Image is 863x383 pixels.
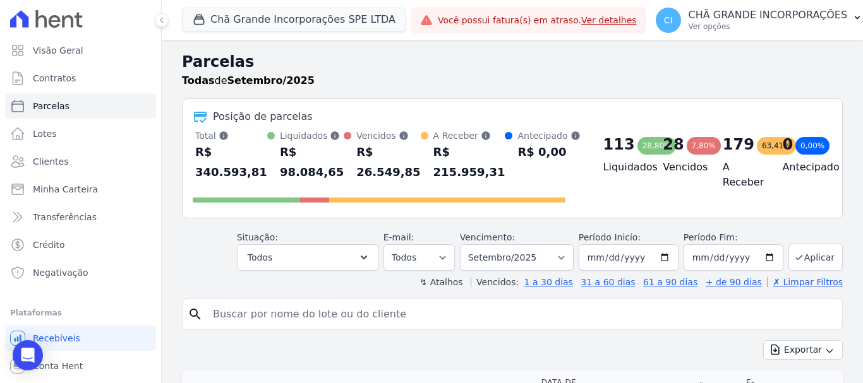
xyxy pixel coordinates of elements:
[13,340,43,370] div: Open Intercom Messenger
[280,142,344,182] div: R$ 98.084,65
[383,232,414,242] label: E-mail:
[248,250,272,265] span: Todos
[581,277,635,287] a: 31 a 60 dias
[33,127,57,140] span: Lotes
[237,232,278,242] label: Situação:
[663,160,703,175] h4: Vencidos
[195,129,267,142] div: Total
[637,137,677,155] div: 28,80%
[689,21,848,32] p: Ver opções
[33,332,80,345] span: Recebíveis
[419,277,462,287] label: ↯ Atalhos
[763,340,843,360] button: Exportar
[603,134,635,155] div: 113
[5,149,156,174] a: Clientes
[788,244,843,271] button: Aplicar
[5,232,156,257] a: Crédito
[33,360,83,372] span: Conta Hent
[433,142,505,182] div: R$ 215.959,31
[579,232,641,242] label: Período Inicío:
[5,93,156,119] a: Parcelas
[684,231,783,244] label: Período Fim:
[5,121,156,146] a: Lotes
[581,15,637,25] a: Ver detalhes
[795,137,830,155] div: 0,00%
[460,232,515,242] label: Vencimento:
[782,160,822,175] h4: Antecipado
[517,142,580,162] div: R$ 0,00
[757,137,796,155] div: 63,41%
[689,9,848,21] p: CHÃ GRANDE INCORPORAÇÕES
[706,277,762,287] a: + de 90 dias
[33,183,98,196] span: Minha Carteira
[33,239,65,251] span: Crédito
[356,129,420,142] div: Vencidos
[182,74,215,86] strong: Todas
[663,134,684,155] div: 28
[213,109,313,124] div: Posição de parcelas
[524,277,573,287] a: 1 a 30 dias
[188,307,203,322] i: search
[182,8,406,32] button: Chã Grande Incorporações SPE LTDA
[33,72,76,85] span: Contratos
[182,73,315,88] p: de
[182,50,843,73] h2: Parcelas
[195,142,267,182] div: R$ 340.593,81
[643,277,697,287] a: 61 a 90 dias
[227,74,315,86] strong: Setembro/2025
[237,244,378,271] button: Todos
[687,137,721,155] div: 7,80%
[664,16,673,25] span: CI
[33,155,68,168] span: Clientes
[767,277,843,287] a: ✗ Limpar Filtros
[5,177,156,202] a: Minha Carteira
[5,204,156,230] a: Transferências
[5,38,156,63] a: Visão Geral
[33,44,83,57] span: Visão Geral
[280,129,344,142] div: Liquidados
[205,302,837,327] input: Buscar por nome do lote ou do cliente
[33,100,69,112] span: Parcelas
[782,134,793,155] div: 0
[438,14,637,27] span: Você possui fatura(s) em atraso.
[433,129,505,142] div: A Receber
[723,160,763,190] h4: A Receber
[33,266,88,279] span: Negativação
[517,129,580,142] div: Antecipado
[356,142,420,182] div: R$ 26.549,85
[723,134,754,155] div: 179
[5,326,156,351] a: Recebíveis
[5,353,156,379] a: Conta Hent
[603,160,643,175] h4: Liquidados
[471,277,519,287] label: Vencidos:
[5,66,156,91] a: Contratos
[10,305,151,321] div: Plataformas
[33,211,97,223] span: Transferências
[5,260,156,285] a: Negativação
